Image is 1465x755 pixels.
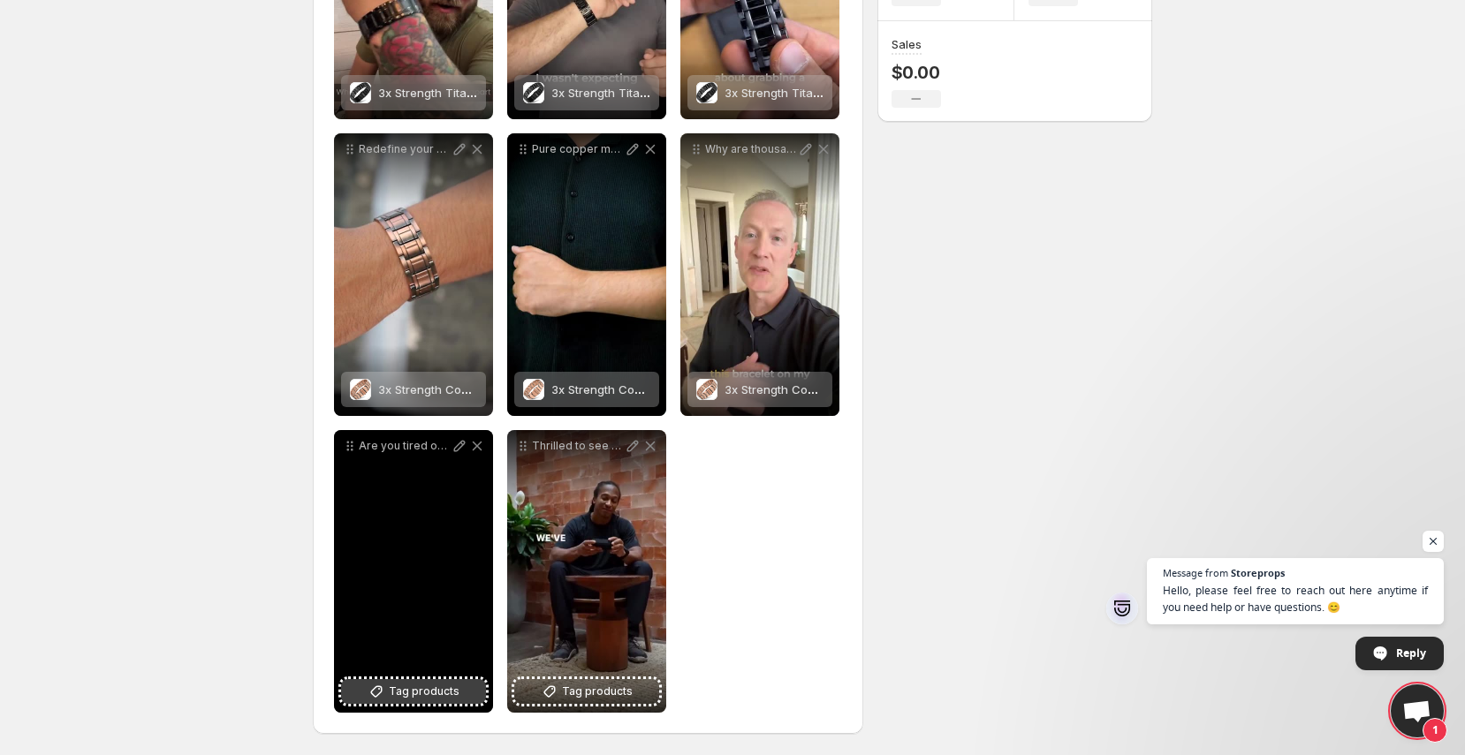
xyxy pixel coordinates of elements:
img: 3x Strength Copper Magnetic Bracelet for Men (Legacy) [523,379,544,400]
p: $0.00 [892,62,941,83]
span: Tag products [389,683,459,700]
span: 3x Strength Copper Magnetic Bracelet for Men (Stealth) [378,382,687,396]
p: Are you tired of living with persistent wrist pain Try the MagnetRX 3X Strength Magnetic Bracelet [359,439,451,453]
span: 1 [1423,718,1447,743]
span: 3x Strength Copper Magnetic Bracelet for Men (Legacy) [551,382,863,396]
span: Hello, please feel free to reach out here anytime if you need help or have questions. 😊 [1163,582,1428,615]
div: Why are thousands of men switching to this copper bracelet Because its not just about style its a... [680,133,839,416]
div: Pure copper meets revolutionary magnetic technology 3X Strength Copper Bracelet Legacy is built f... [507,133,666,416]
span: Message from [1163,568,1228,578]
span: 3x Strength Copper Magnetic Bracelet for Men (Stealth) [725,382,1034,396]
img: 3x Strength Copper Magnetic Bracelet for Men (Stealth) [696,379,717,400]
button: Tag products [514,679,659,704]
div: Are you tired of living with persistent wrist pain Try the MagnetRX 3X Strength Magnetic Bracelet... [334,430,493,713]
h3: Sales [892,35,922,53]
button: Tag products [341,679,486,704]
img: 3x Strength Titanium Magnetic Bracelet for Men (Black) [696,82,717,103]
img: 3x Strength Titanium Magnetic Bracelet for Men (Black) [350,82,371,103]
span: 3x Strength Titanium Magnetic Bracelet for Men (Black) [725,86,1032,100]
p: Thrilled to see [PERSON_NAME] enjoying the benefits of 3X Ultra Strength Titanium Magnetic Bracel... [532,439,624,453]
p: Why are thousands of men switching to this copper bracelet Because its not just about style its a... [705,142,797,156]
div: Thrilled to see [PERSON_NAME] enjoying the benefits of 3X Ultra Strength Titanium Magnetic Bracel... [507,430,666,713]
span: Storeprops [1231,568,1285,578]
span: 3x Strength Titanium Magnetic Bracelet for Men (Black) [378,86,686,100]
p: Pure copper meets revolutionary magnetic technology 3X Strength Copper Bracelet Legacy is built f... [532,142,624,156]
div: Redefine your accessory game with our 3X Strength Pure Copper Bracelet For men who value style an... [334,133,493,416]
div: Open chat [1391,684,1444,737]
span: Reply [1396,638,1426,668]
img: 3x Strength Copper Magnetic Bracelet for Men (Stealth) [350,379,371,400]
img: 3x Strength Titanium Magnetic Bracelet for Men (Black) [523,82,544,103]
span: 3x Strength Titanium Magnetic Bracelet for Men (Black) [551,86,859,100]
p: Redefine your accessory game with our 3X Strength Pure Copper Bracelet For men who value style an... [359,142,451,156]
span: Tag products [562,683,633,700]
